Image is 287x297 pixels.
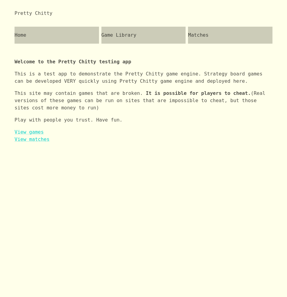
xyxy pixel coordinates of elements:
a: Matches [188,27,272,44]
p: Welcome to the Pretty Chitty testing app [15,48,272,70]
p: Play with people you trust. Have fun. [15,116,272,128]
a: Home [15,27,99,44]
a: Game Library [101,27,186,44]
p: This site may contain games that are broken. (Real versions of these games can be run on sites th... [15,90,272,116]
p: This is a test app to demonstrate the Pretty Chitty game engine. Strategy board games can be deve... [15,70,272,90]
a: View games [15,129,44,135]
b: It is possible for players to cheat. [146,90,251,96]
div: Pretty Chitty [15,10,52,17]
a: View matches [15,136,50,142]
